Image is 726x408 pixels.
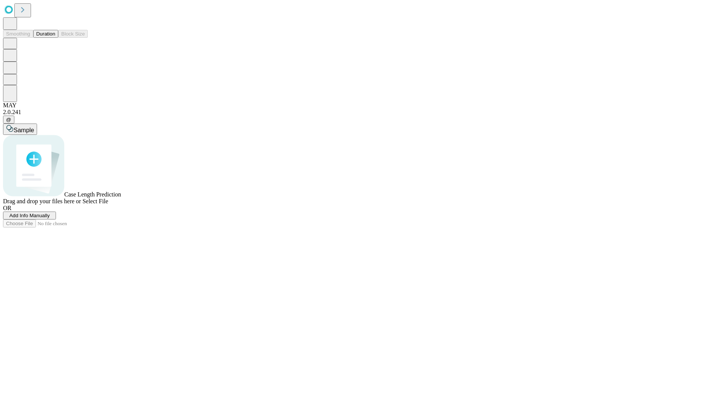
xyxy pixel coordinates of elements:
[3,205,11,211] span: OR
[3,30,33,38] button: Smoothing
[58,30,88,38] button: Block Size
[14,127,34,133] span: Sample
[6,117,11,122] span: @
[3,102,723,109] div: MAY
[3,212,56,219] button: Add Info Manually
[82,198,108,204] span: Select File
[33,30,58,38] button: Duration
[3,198,81,204] span: Drag and drop your files here or
[3,116,14,124] button: @
[3,124,37,135] button: Sample
[3,109,723,116] div: 2.0.241
[9,213,50,218] span: Add Info Manually
[64,191,121,198] span: Case Length Prediction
